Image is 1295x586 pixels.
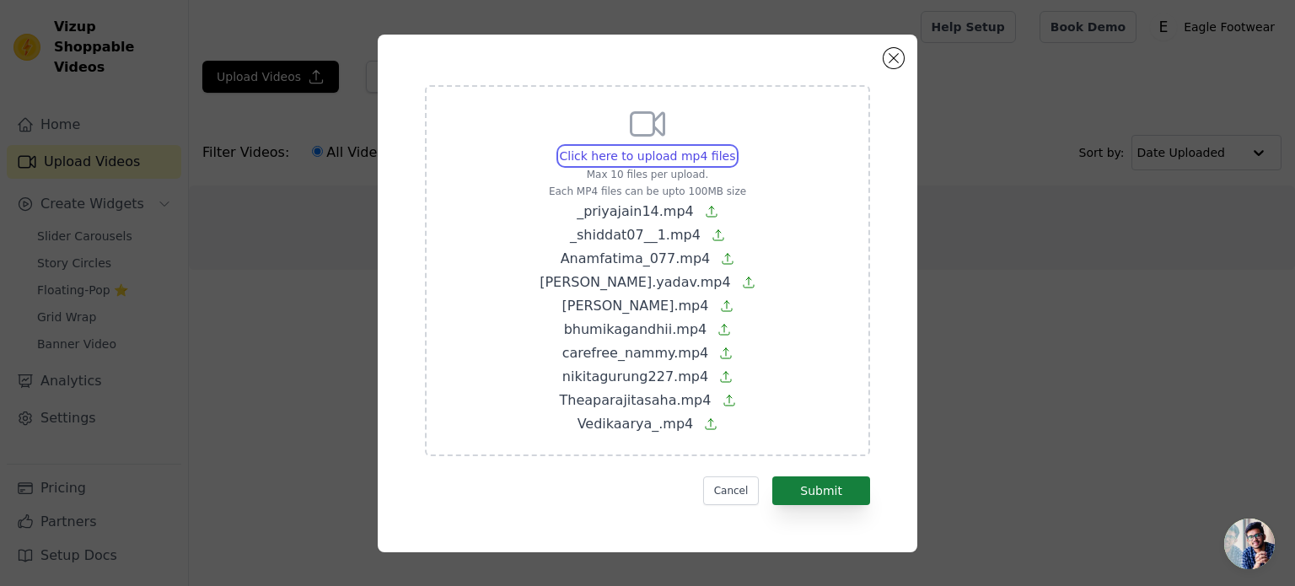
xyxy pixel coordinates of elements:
[570,227,701,243] span: _shiddat07__1.mp4
[564,321,707,337] span: bhumikagandhii.mp4
[540,168,755,181] p: Max 10 files per upload.
[884,48,904,68] button: Close modal
[559,392,711,408] span: Theaparajitasaha.mp4
[561,250,711,266] span: Anamfatima_077.mp4
[578,416,694,432] span: Vedikaarya_.mp4
[560,149,736,163] span: Click here to upload mp4 files
[703,476,760,505] button: Cancel
[577,203,694,219] span: _priyajain14.mp4
[540,274,730,290] span: [PERSON_NAME].yadav.mp4
[562,345,709,361] span: carefree_nammy.mp4
[562,298,708,314] span: [PERSON_NAME].mp4
[772,476,870,505] button: Submit
[540,185,755,198] p: Each MP4 files can be upto 100MB size
[1224,519,1275,569] a: Open chat
[562,368,708,384] span: nikitagurung227.mp4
